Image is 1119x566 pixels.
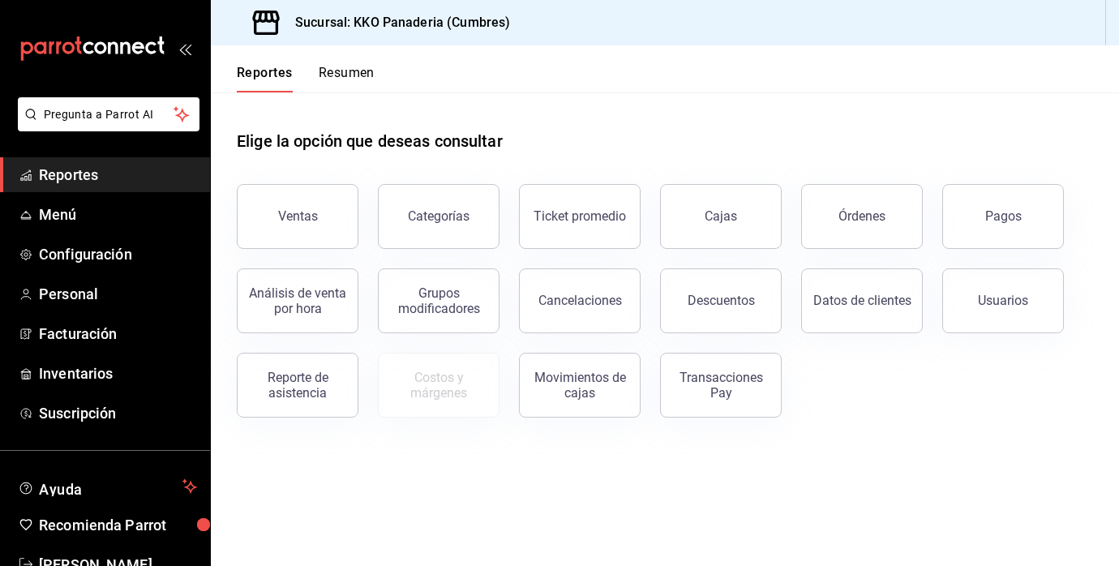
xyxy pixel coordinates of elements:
[408,208,469,224] div: Categorías
[978,293,1028,308] div: Usuarios
[237,129,503,153] h1: Elige la opción que deseas consultar
[237,65,375,92] div: navigation tabs
[237,268,358,333] button: Análisis de venta por hora
[660,268,782,333] button: Descuentos
[11,118,199,135] a: Pregunta a Parrot AI
[39,514,197,536] span: Recomienda Parrot
[237,353,358,418] button: Reporte de asistencia
[813,293,911,308] div: Datos de clientes
[519,184,641,249] button: Ticket promedio
[529,370,630,401] div: Movimientos de cajas
[39,362,197,384] span: Inventarios
[39,283,197,305] span: Personal
[660,184,782,249] button: Cajas
[838,208,885,224] div: Órdenes
[237,65,293,92] button: Reportes
[39,402,197,424] span: Suscripción
[660,353,782,418] button: Transacciones Pay
[282,13,510,32] h3: Sucursal: KKO Panaderia (Cumbres)
[237,184,358,249] button: Ventas
[319,65,375,92] button: Resumen
[388,285,489,316] div: Grupos modificadores
[39,243,197,265] span: Configuración
[378,353,499,418] button: Contrata inventarios para ver este reporte
[538,293,622,308] div: Cancelaciones
[278,208,318,224] div: Ventas
[39,477,176,496] span: Ayuda
[671,370,771,401] div: Transacciones Pay
[378,268,499,333] button: Grupos modificadores
[247,370,348,401] div: Reporte de asistencia
[705,208,737,224] div: Cajas
[18,97,199,131] button: Pregunta a Parrot AI
[247,285,348,316] div: Análisis de venta por hora
[378,184,499,249] button: Categorías
[388,370,489,401] div: Costos y márgenes
[801,268,923,333] button: Datos de clientes
[44,106,174,123] span: Pregunta a Parrot AI
[688,293,755,308] div: Descuentos
[534,208,626,224] div: Ticket promedio
[519,268,641,333] button: Cancelaciones
[39,323,197,345] span: Facturación
[801,184,923,249] button: Órdenes
[985,208,1022,224] div: Pagos
[519,353,641,418] button: Movimientos de cajas
[39,204,197,225] span: Menú
[39,164,197,186] span: Reportes
[942,184,1064,249] button: Pagos
[178,42,191,55] button: open_drawer_menu
[942,268,1064,333] button: Usuarios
